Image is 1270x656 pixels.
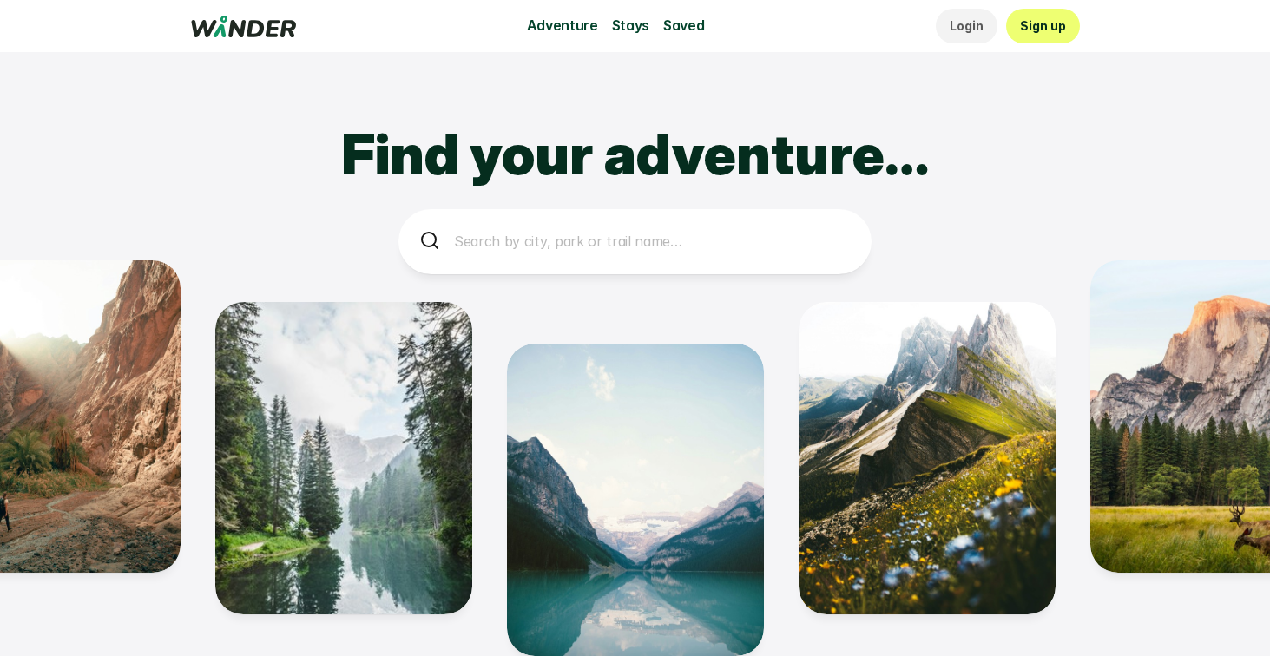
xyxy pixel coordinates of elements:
[612,15,649,37] p: Stays
[63,121,1207,188] h1: Find your adventure…
[527,15,598,37] p: Adventure
[1020,16,1066,36] p: Sign up
[936,9,997,43] a: Login
[454,231,851,253] p: Search by city, park or trail name…
[663,15,704,37] p: Saved
[398,209,872,274] a: Search by city, park or trail name…
[1006,9,1080,43] a: Sign up
[950,16,984,36] p: Login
